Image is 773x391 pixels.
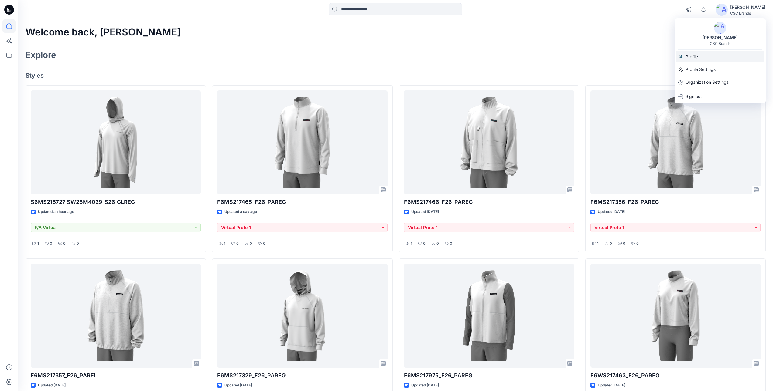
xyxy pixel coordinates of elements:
[636,241,639,247] p: 0
[411,382,439,389] p: Updated [DATE]
[590,264,761,368] a: F6WS217463_F26_PAREG
[217,198,387,206] p: F6MS217465_F26_PAREG
[597,241,599,247] p: 1
[63,241,66,247] p: 0
[50,241,52,247] p: 0
[31,371,201,380] p: F6MS217357_F26_PAREL
[38,209,74,215] p: Updated an hour ago
[263,241,265,247] p: 0
[590,90,761,194] a: F6MS217356_F26_PAREG
[26,72,766,79] h4: Styles
[423,241,426,247] p: 0
[224,241,225,247] p: 1
[411,241,412,247] p: 1
[411,209,439,215] p: Updated [DATE]
[598,382,625,389] p: Updated [DATE]
[250,241,252,247] p: 0
[716,4,728,16] img: avatar
[31,198,201,206] p: S6MS215727_SW26M4029_S26_GLREG
[699,34,741,41] div: [PERSON_NAME]
[404,90,574,194] a: F6MS217466_F26_PAREG
[31,90,201,194] a: S6MS215727_SW26M4029_S26_GLREG
[598,209,625,215] p: Updated [DATE]
[623,241,625,247] p: 0
[436,241,439,247] p: 0
[217,264,387,368] a: F6MS217329_F26_PAREG
[404,198,574,206] p: F6MS217466_F26_PAREG
[610,241,612,247] p: 0
[404,264,574,368] a: F6MS217975_F26_PAREG
[686,91,702,102] p: Sign out
[26,50,56,60] h2: Explore
[450,241,452,247] p: 0
[675,51,766,62] a: Profile
[37,241,39,247] p: 1
[590,198,761,206] p: F6MS217356_F26_PAREG
[714,22,726,34] img: avatar
[730,4,765,11] div: [PERSON_NAME]
[404,371,574,380] p: F6MS217975_F26_PAREG
[686,76,729,88] p: Organization Settings
[686,64,716,75] p: Profile Settings
[217,90,387,194] a: F6MS217465_F26_PAREG
[686,51,698,62] p: Profile
[675,64,766,75] a: Profile Settings
[31,264,201,368] a: F6MS217357_F26_PAREL
[77,241,79,247] p: 0
[710,41,730,46] div: CSC Brands
[236,241,239,247] p: 0
[38,382,66,389] p: Updated [DATE]
[590,371,761,380] p: F6WS217463_F26_PAREG
[675,76,766,88] a: Organization Settings
[217,371,387,380] p: F6MS217329_F26_PAREG
[224,382,252,389] p: Updated [DATE]
[730,11,765,15] div: CSC Brands
[224,209,257,215] p: Updated a day ago
[26,27,181,38] h2: Welcome back, [PERSON_NAME]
